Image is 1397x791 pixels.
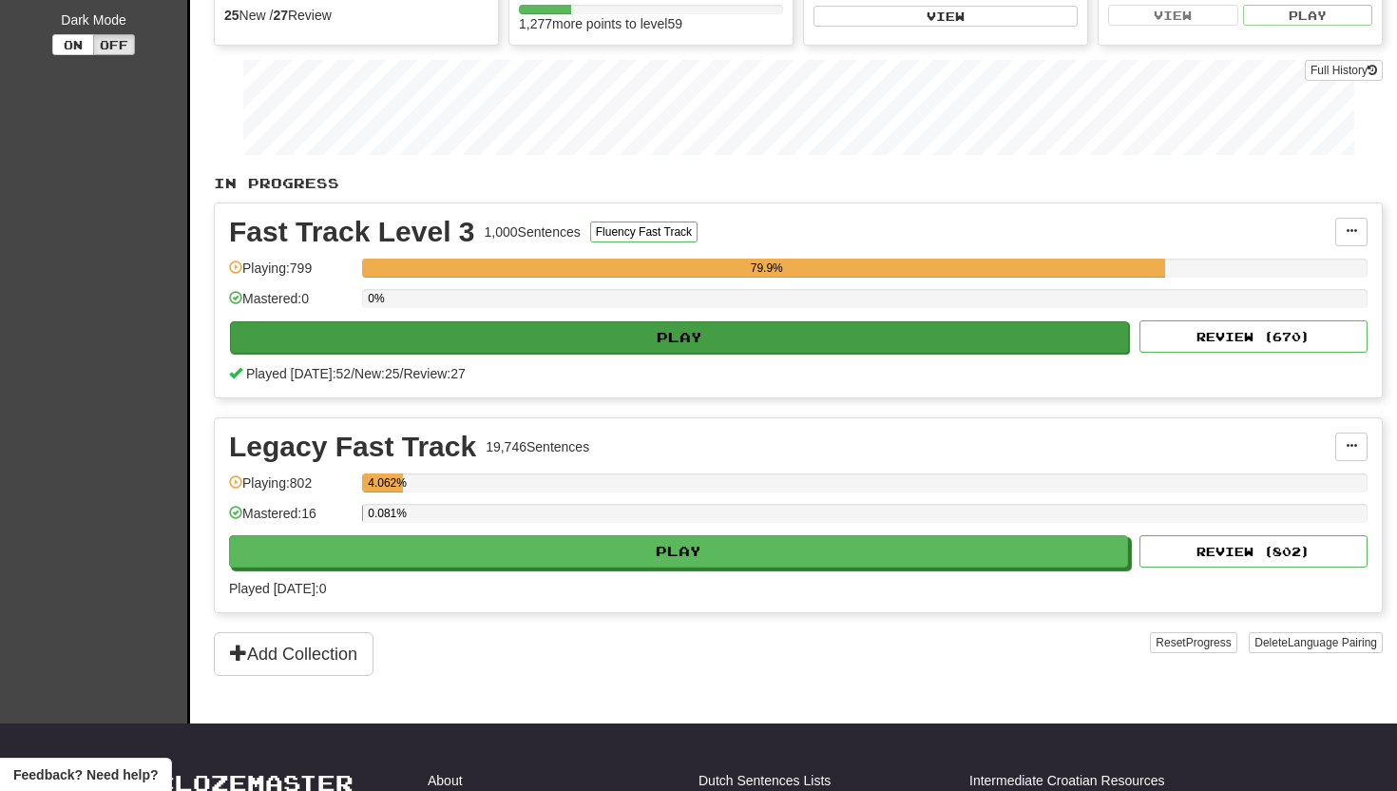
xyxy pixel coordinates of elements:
[519,14,783,33] div: 1,277 more points to level 59
[1139,320,1368,353] button: Review (670)
[400,366,404,381] span: /
[229,433,476,461] div: Legacy Fast Track
[486,437,589,456] div: 19,746 Sentences
[813,6,1078,27] button: View
[698,771,831,790] a: Dutch Sentences Lists
[1305,60,1383,81] a: Full History
[229,218,475,246] div: Fast Track Level 3
[224,8,239,23] strong: 25
[14,10,173,29] div: Dark Mode
[229,289,353,320] div: Mastered: 0
[969,771,1164,790] a: Intermediate Croatian Resources
[1288,636,1377,649] span: Language Pairing
[368,259,1165,278] div: 79.9%
[1108,5,1238,26] button: View
[229,473,353,505] div: Playing: 802
[1243,5,1373,26] button: Play
[13,765,158,784] span: Open feedback widget
[229,259,353,290] div: Playing: 799
[1249,632,1383,653] button: DeleteLanguage Pairing
[246,366,351,381] span: Played [DATE]: 52
[230,321,1129,354] button: Play
[354,366,399,381] span: New: 25
[229,535,1128,568] button: Play
[428,771,463,790] a: About
[214,632,373,676] button: Add Collection
[229,504,353,535] div: Mastered: 16
[351,366,354,381] span: /
[1139,535,1368,568] button: Review (802)
[1150,632,1236,653] button: ResetProgress
[229,581,326,596] span: Played [DATE]: 0
[590,222,698,242] button: Fluency Fast Track
[93,34,135,55] button: Off
[368,473,403,492] div: 4.062%
[224,6,488,25] div: New / Review
[273,8,288,23] strong: 27
[485,222,581,241] div: 1,000 Sentences
[403,366,465,381] span: Review: 27
[52,34,94,55] button: On
[214,174,1383,193] p: In Progress
[1186,636,1232,649] span: Progress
